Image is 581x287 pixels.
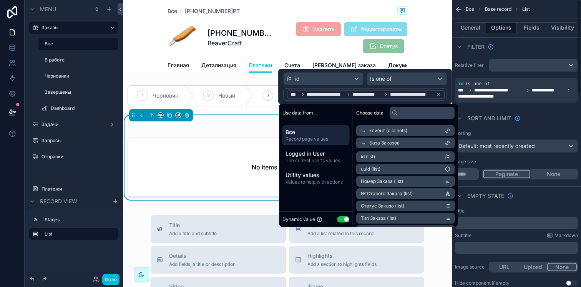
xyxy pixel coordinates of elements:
[45,41,114,47] label: Все
[367,72,447,85] button: Is one of
[41,121,103,128] label: Задачи
[45,231,112,237] label: List
[168,61,189,69] span: Главная
[286,179,347,185] span: Values to help with actions
[312,58,376,74] a: [PERSON_NAME] заказа
[45,73,114,79] label: Черновики
[252,163,324,172] h2: No items could be found
[307,231,373,237] span: Add a list related to this record
[467,192,504,200] span: Empty state
[41,138,114,144] label: Запросы
[41,25,103,31] label: Заказы
[370,75,392,83] span: Is one of
[519,263,548,271] button: Upload
[286,136,347,142] span: Record page values
[466,6,474,12] span: Все
[286,128,347,136] span: Все
[369,128,407,134] span: клиент (с clients)
[455,130,471,136] label: Sorting
[289,215,424,243] button: ListAdd a list related to this record
[284,61,300,69] span: Счета
[455,139,578,153] button: Default: most recently created
[284,58,300,74] a: Счета
[45,217,112,223] label: Stages
[207,28,272,38] h1: [PHONE_NUMBER]РТ
[286,171,347,179] span: Utility values
[455,264,486,270] label: Image source
[455,217,578,229] div: scrollable content
[369,140,400,146] span: База Заказов
[51,105,114,111] label: Dashboard
[283,72,364,85] button: id
[25,210,123,248] div: scrollable content
[530,170,577,178] button: None
[307,261,377,267] span: Add a section to highlights fields
[168,7,177,15] a: Все
[151,246,286,274] button: DetailsAdd fields, a title or description
[286,150,347,158] span: Logged in User
[295,75,300,83] span: id
[45,89,114,95] label: Завершены
[102,274,120,285] button: Done
[249,58,272,73] a: Платежи
[554,232,578,239] span: Markdown
[455,232,471,239] label: Subtitle
[40,197,77,205] span: Record view
[522,6,530,12] span: List
[485,6,511,12] span: Base record
[168,58,189,74] a: Главная
[201,58,236,74] a: Детализация
[169,221,217,229] span: Title
[45,57,114,63] label: В работе
[185,7,240,15] a: [PHONE_NUMBER]РТ
[282,110,317,116] span: Use data from...
[455,208,465,214] label: Title
[282,216,315,222] span: Dynamic value
[458,81,463,87] span: id
[289,246,424,274] button: HighlightsAdd a section to highlights fields
[455,159,476,165] label: Page size
[307,252,377,260] span: Highlights
[169,252,236,260] span: Details
[201,61,236,69] span: Детализация
[388,61,419,69] span: Документы
[455,242,578,254] div: scrollable content
[486,22,517,33] button: Options
[207,38,272,48] span: BeaverCraft
[547,232,578,239] a: Markdown
[547,263,577,271] button: None
[388,58,419,74] a: Документы
[312,61,376,69] span: [PERSON_NAME] заказа
[151,215,286,243] button: TitleAdd a title and subtitle
[455,22,486,33] button: General
[279,122,353,191] div: scrollable content
[458,143,535,149] span: Default: most recently created
[517,22,548,33] button: Fields
[286,158,347,164] span: The current user's values
[40,5,56,13] span: Menu
[547,22,578,33] button: Visibility
[467,43,485,51] span: Filter
[467,114,511,122] span: Sort And Limit
[41,186,114,192] label: Платежи
[483,170,530,178] button: Paginate
[356,110,383,116] span: Choose data
[41,154,114,160] label: Отправки
[169,231,217,237] span: Add a title and subtitle
[490,263,519,271] button: URL
[465,81,490,87] span: is one of
[169,261,236,267] span: Add fields, a title or description
[455,62,486,68] label: Relative filter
